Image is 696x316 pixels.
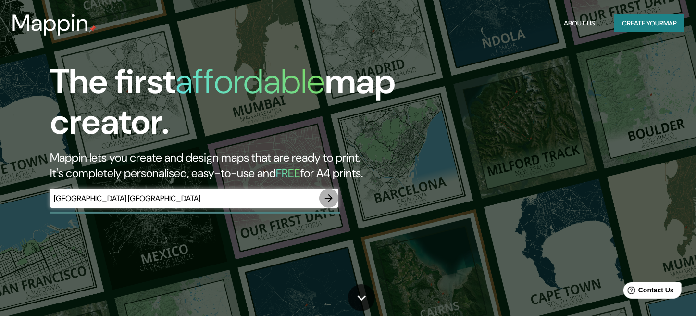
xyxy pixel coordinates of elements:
[89,25,97,33] img: mappin-pin
[610,278,685,305] iframe: Help widget launcher
[50,62,398,150] h1: The first map creator.
[560,14,599,32] button: About Us
[50,150,398,181] h2: Mappin lets you create and design maps that are ready to print. It's completely personalised, eas...
[175,59,325,104] h1: affordable
[12,10,89,37] h3: Mappin
[50,193,319,204] input: Choose your favourite place
[276,165,300,180] h5: FREE
[614,14,684,32] button: Create yourmap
